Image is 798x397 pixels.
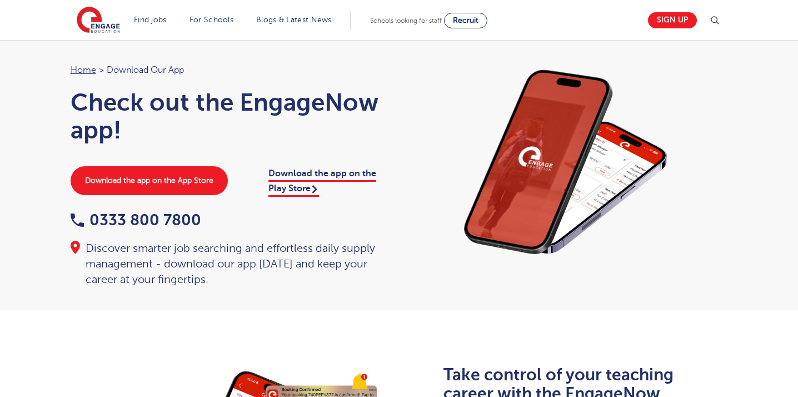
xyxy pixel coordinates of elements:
a: Home [71,65,96,75]
a: Download the app on the Play Store [268,168,376,196]
a: For Schools [189,16,233,24]
a: Find jobs [134,16,167,24]
div: Discover smarter job searching and effortless daily supply management - download our app [DATE] a... [71,241,388,287]
nav: breadcrumb [71,63,388,77]
span: Schools looking for staff [370,17,442,24]
span: > [99,65,104,75]
h1: Check out the EngageNow app! [71,88,388,144]
span: Download our app [107,63,184,77]
span: Recruit [453,16,478,24]
a: Sign up [648,12,697,28]
a: 0333 800 7800 [71,211,201,229]
img: Engage Education [77,7,120,34]
a: Blogs & Latest News [256,16,332,24]
a: Recruit [444,13,487,28]
a: Download the app on the App Store [71,166,228,195]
